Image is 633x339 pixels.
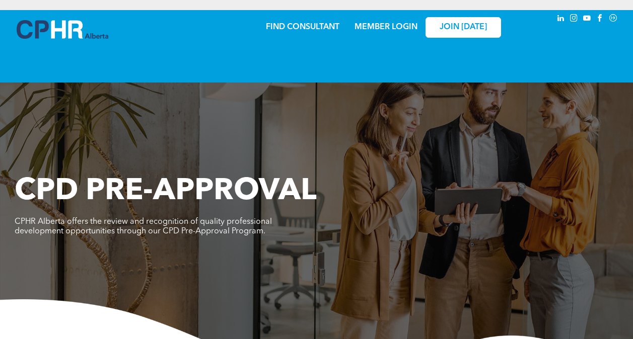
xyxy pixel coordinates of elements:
[15,218,272,235] span: CPHR Alberta offers the review and recognition of quality professional development opportunities ...
[15,177,317,207] span: CPD PRE-APPROVAL
[426,17,501,38] a: JOIN [DATE]
[582,13,593,26] a: youtube
[555,13,567,26] a: linkedin
[17,20,108,39] img: A blue and white logo for cp alberta
[440,23,487,32] span: JOIN [DATE]
[355,23,417,31] a: MEMBER LOGIN
[569,13,580,26] a: instagram
[608,13,619,26] a: Social network
[595,13,606,26] a: facebook
[266,23,339,31] a: FIND CONSULTANT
